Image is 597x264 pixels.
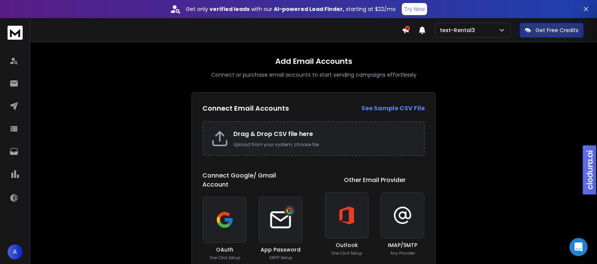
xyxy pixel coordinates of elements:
button: A [8,244,23,259]
h1: Connect Google/ Gmail Account [202,171,303,189]
p: Any Provider [390,250,415,256]
img: logo [8,26,23,40]
h2: Connect Email Accounts [202,103,289,114]
div: Open Intercom Messenger [569,238,588,256]
p: Try Now [404,5,425,13]
p: One Click Setup [332,250,362,256]
p: Connect or purchase email accounts to start sending campaigns effortlessly [211,71,417,79]
h1: Add Email Accounts [275,56,352,66]
p: Get only with our starting at $22/mo [186,5,396,13]
h3: OAuth [216,246,233,253]
h2: Drag & Drop CSV file here [233,130,417,139]
p: One Click Setup [210,255,240,261]
p: Get Free Credits [535,26,578,34]
strong: verified leads [210,5,250,13]
h1: Other Email Provider [344,176,406,185]
p: Upload from your system, choose file [233,142,417,148]
p: SMTP Setup [269,255,292,261]
h3: App Password [261,246,301,253]
button: Try Now [402,3,427,15]
a: See Sample CSV File [361,104,425,113]
strong: AI-powered Lead Finder, [274,5,344,13]
button: Get Free Credits [520,23,584,38]
p: test-Rental3 [440,26,478,34]
h3: IMAP/SMTP [388,241,417,249]
h3: Outlook [336,241,358,249]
